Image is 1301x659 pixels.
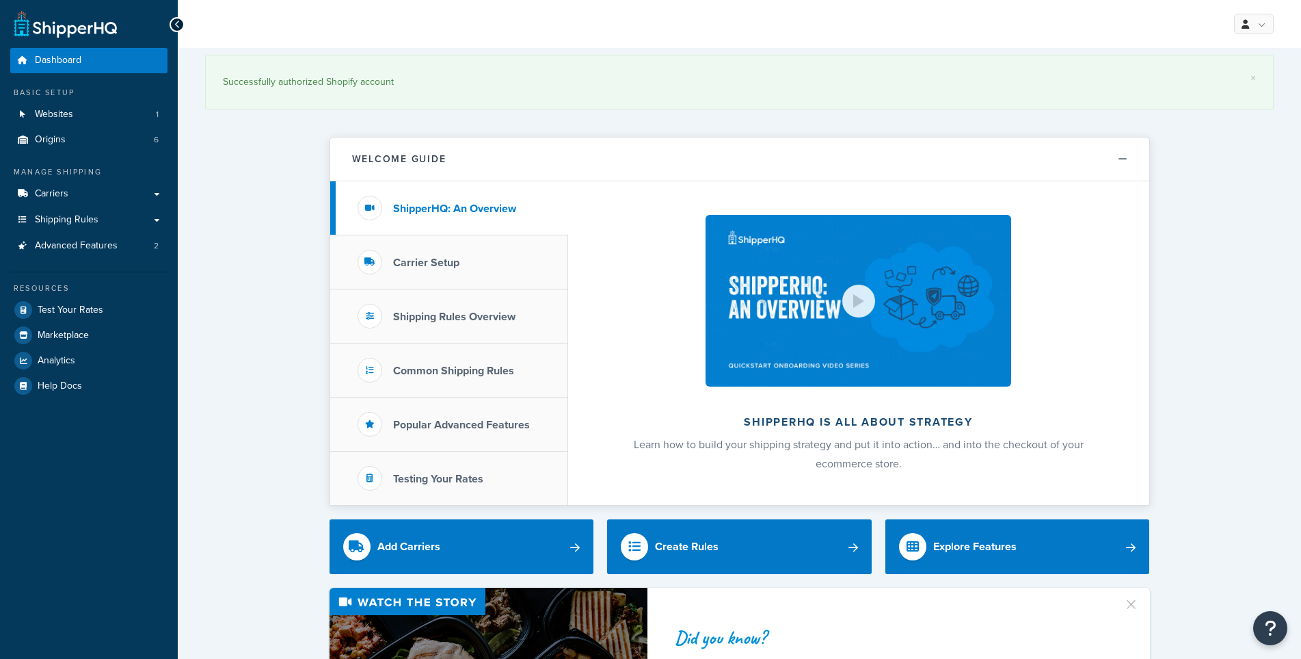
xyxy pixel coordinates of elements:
[154,240,159,252] span: 2
[223,73,1256,92] div: Successfully authorized Shopify account
[10,233,167,259] li: Advanced Features
[35,188,68,200] span: Carriers
[38,355,75,367] span: Analytics
[10,87,167,99] div: Basic Setup
[10,283,167,294] div: Resources
[10,102,167,127] li: Websites
[35,214,98,226] span: Shipping Rules
[38,330,89,341] span: Marketplace
[706,215,1010,387] img: ShipperHQ is all about strategy
[10,374,167,398] a: Help Docs
[393,473,483,485] h3: Testing Your Rates
[10,181,167,207] a: Carriers
[393,203,516,215] h3: ShipperHQ: An Overview
[10,127,167,153] a: Origins6
[10,48,167,73] a: Dashboard
[10,233,167,259] a: Advanced Features2
[35,240,118,252] span: Advanced Features
[330,138,1149,181] button: Welcome Guide
[38,380,82,392] span: Help Docs
[1250,73,1256,83] a: ×
[675,628,1107,647] div: Did you know?
[377,537,440,556] div: Add Carriers
[393,257,459,269] h3: Carrier Setup
[35,55,81,66] span: Dashboard
[330,519,594,574] a: Add Carriers
[10,207,167,233] a: Shipping Rules
[10,102,167,127] a: Websites1
[634,437,1084,471] span: Learn how to build your shipping strategy and put it into action… and into the checkout of your e...
[10,348,167,373] a: Analytics
[885,519,1150,574] a: Explore Features
[393,419,530,431] h3: Popular Advanced Features
[352,154,446,164] h2: Welcome Guide
[154,134,159,146] span: 6
[393,311,515,323] h3: Shipping Rules Overview
[10,166,167,178] div: Manage Shipping
[604,416,1113,428] h2: ShipperHQ is all about strategy
[10,127,167,153] li: Origins
[35,134,66,146] span: Origins
[933,537,1017,556] div: Explore Features
[607,519,872,574] a: Create Rules
[38,305,103,316] span: Test Your Rates
[1253,611,1287,645] button: Open Resource Center
[655,537,719,556] div: Create Rules
[393,365,514,377] h3: Common Shipping Rules
[10,298,167,322] a: Test Your Rates
[156,109,159,120] span: 1
[10,323,167,348] a: Marketplace
[35,109,73,120] span: Websites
